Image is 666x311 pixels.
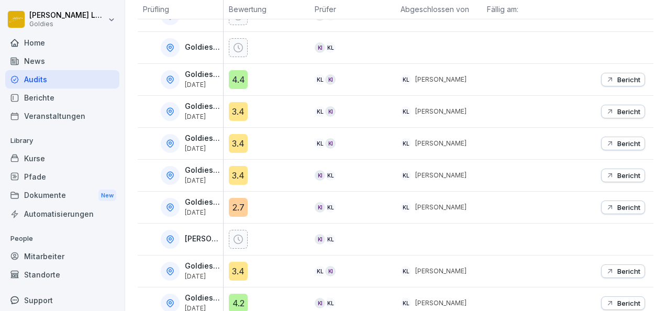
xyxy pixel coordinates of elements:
p: Goldies FFM 2 [185,102,221,111]
p: [PERSON_NAME] Loska [29,11,106,20]
div: KL [325,170,336,181]
a: Automatisierungen [5,205,119,223]
p: [PERSON_NAME] [415,75,467,84]
button: Bericht [601,105,645,118]
div: KL [325,298,336,308]
div: 3.4 [229,102,248,121]
p: Bewertung [229,4,304,15]
div: KI [315,42,325,53]
div: KI [315,298,325,308]
a: News [5,52,119,70]
p: Bericht [617,139,640,148]
div: KL [401,106,411,117]
div: 3.4 [229,134,248,153]
a: Home [5,34,119,52]
p: [DATE] [185,273,221,280]
p: Bericht [617,299,640,307]
div: KL [401,170,411,181]
p: Goldies Gräfestraße [185,198,221,207]
button: Bericht [601,169,645,182]
div: KL [315,74,325,85]
a: Audits [5,70,119,88]
p: [DATE] [185,177,221,184]
p: Prüfling [143,4,218,15]
div: Support [5,291,119,309]
p: [PERSON_NAME] [415,139,467,148]
div: KL [325,234,336,245]
p: [PERSON_NAME] [415,298,467,308]
p: Goldies [29,20,106,28]
a: Kurse [5,149,119,168]
a: Veranstaltungen [5,107,119,125]
p: [PERSON_NAME] [415,171,467,180]
div: KL [325,42,336,53]
div: KI [315,202,325,213]
p: Goldies [GEOGRAPHIC_DATA] [185,262,221,271]
p: Goldies Darmstadt [185,43,221,52]
div: KL [325,202,336,213]
div: KI [315,170,325,181]
div: Dokumente [5,186,119,205]
div: New [98,190,116,202]
p: Bericht [617,107,640,116]
div: 4.4 [229,70,248,89]
div: KI [325,74,336,85]
p: Goldies Köln [185,294,221,303]
div: KL [401,138,411,149]
a: Standorte [5,265,119,284]
p: [PERSON_NAME] [415,266,467,276]
div: KL [315,266,325,276]
p: Bericht [617,75,640,84]
div: KL [315,138,325,149]
p: Abgeschlossen von [401,4,476,15]
button: Bericht [601,264,645,278]
div: KL [401,202,411,213]
p: [PERSON_NAME]´s HQ [185,235,221,243]
button: Bericht [601,73,645,86]
button: Bericht [601,201,645,214]
div: KI [315,234,325,245]
div: 3.4 [229,262,248,281]
p: [DATE] [185,81,221,88]
p: [PERSON_NAME] [415,203,467,212]
div: KL [315,106,325,117]
p: [DATE] [185,209,221,216]
p: Goldies [GEOGRAPHIC_DATA] [185,134,221,143]
p: Library [5,132,119,149]
div: 3.4 [229,166,248,185]
p: Bericht [617,203,640,212]
p: Bericht [617,171,640,180]
button: Bericht [601,137,645,150]
a: Mitarbeiter [5,247,119,265]
div: 2.7 [229,198,248,217]
div: KL [401,74,411,85]
div: KL [401,266,411,276]
div: KL [401,298,411,308]
p: People [5,230,119,247]
p: Goldies Friedrichshain [185,166,221,175]
a: DokumenteNew [5,186,119,205]
div: KI [325,106,336,117]
p: [DATE] [185,113,221,120]
p: [PERSON_NAME] [415,107,467,116]
div: KI [325,138,336,149]
a: Pfade [5,168,119,186]
p: Bericht [617,267,640,275]
p: [DATE] [185,145,221,152]
div: KI [325,266,336,276]
p: Goldies Dusseldorf [185,70,221,79]
button: Bericht [601,296,645,310]
a: Berichte [5,88,119,107]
